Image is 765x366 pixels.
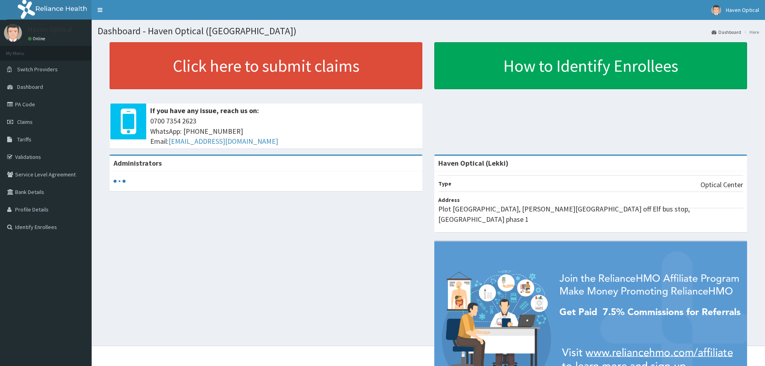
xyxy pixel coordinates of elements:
[712,29,741,35] a: Dashboard
[110,42,422,89] a: Click here to submit claims
[438,159,508,168] strong: Haven Optical (Lekki)
[17,136,31,143] span: Tariffs
[711,5,721,15] img: User Image
[169,137,278,146] a: [EMAIL_ADDRESS][DOMAIN_NAME]
[742,29,759,35] li: Here
[28,26,72,33] p: Haven Optical
[17,118,33,125] span: Claims
[4,24,22,42] img: User Image
[726,6,759,14] span: Haven Optical
[114,159,162,168] b: Administrators
[150,116,418,147] span: 0700 7354 2623 WhatsApp: [PHONE_NUMBER] Email:
[17,83,43,90] span: Dashboard
[17,66,58,73] span: Switch Providers
[28,36,47,41] a: Online
[438,204,743,224] p: Plot [GEOGRAPHIC_DATA], [PERSON_NAME][GEOGRAPHIC_DATA] off Elf bus stop, [GEOGRAPHIC_DATA] phase 1
[150,106,259,115] b: If you have any issue, reach us on:
[438,196,460,204] b: Address
[434,42,747,89] a: How to Identify Enrollees
[114,175,126,187] svg: audio-loading
[700,180,743,190] p: Optical Center
[438,180,451,187] b: Type
[98,26,759,36] h1: Dashboard - Haven Optical ([GEOGRAPHIC_DATA])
